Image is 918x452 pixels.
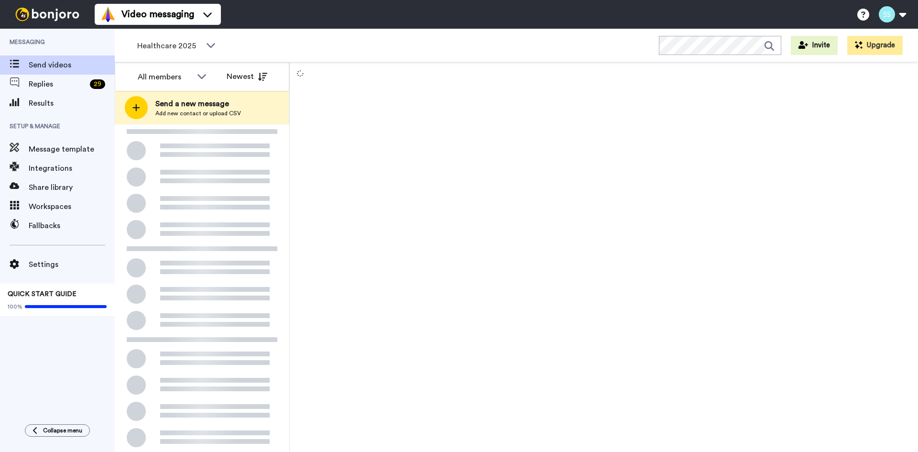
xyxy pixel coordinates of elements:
button: Invite [791,36,838,55]
span: Add new contact or upload CSV [155,110,241,117]
span: Healthcare 2025 [137,40,201,52]
span: Fallbacks [29,220,115,232]
span: Workspaces [29,201,115,212]
span: Settings [29,259,115,270]
span: Send a new message [155,98,241,110]
span: Collapse menu [43,427,82,434]
img: vm-color.svg [100,7,116,22]
span: Send videos [29,59,115,71]
button: Collapse menu [25,424,90,437]
span: Share library [29,182,115,193]
span: Integrations [29,163,115,174]
span: Video messaging [121,8,194,21]
span: QUICK START GUIDE [8,291,76,298]
span: Message template [29,143,115,155]
img: bj-logo-header-white.svg [11,8,83,21]
span: Results [29,98,115,109]
button: Newest [219,67,274,86]
span: Replies [29,78,86,90]
div: 29 [90,79,105,89]
div: All members [138,71,192,83]
span: 100% [8,303,22,310]
button: Upgrade [847,36,903,55]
